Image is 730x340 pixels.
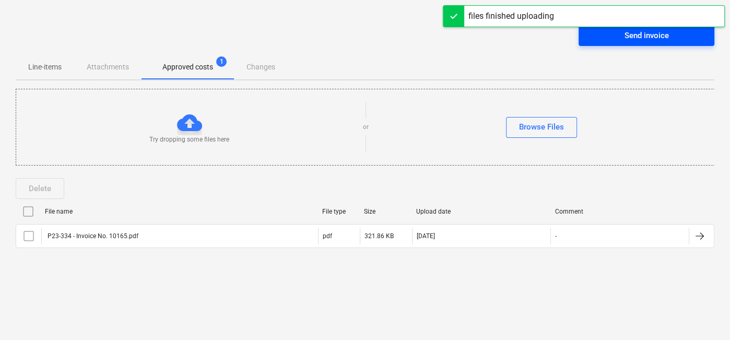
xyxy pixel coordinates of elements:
div: [DATE] [417,232,435,240]
div: pdf [323,232,332,240]
div: files finished uploading [468,10,554,22]
button: Browse Files [506,117,577,138]
p: Line-items [28,62,62,73]
div: 321.86 KB [364,232,394,240]
div: P23-334 - Invoice No. 10165.pdf [46,232,138,240]
div: Browse Files [519,120,564,134]
p: Approved costs [162,62,213,73]
p: Try dropping some files here [149,135,229,144]
div: Size [364,208,408,215]
p: or [363,123,369,132]
span: 1 [216,56,227,67]
div: File name [45,208,314,215]
button: Send invoice [579,25,714,46]
div: Comment [555,208,686,215]
div: Try dropping some files hereorBrowse Files [16,89,715,166]
div: Send invoice [625,29,669,42]
div: Upload date [416,208,547,215]
div: File type [322,208,356,215]
div: - [555,232,557,240]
